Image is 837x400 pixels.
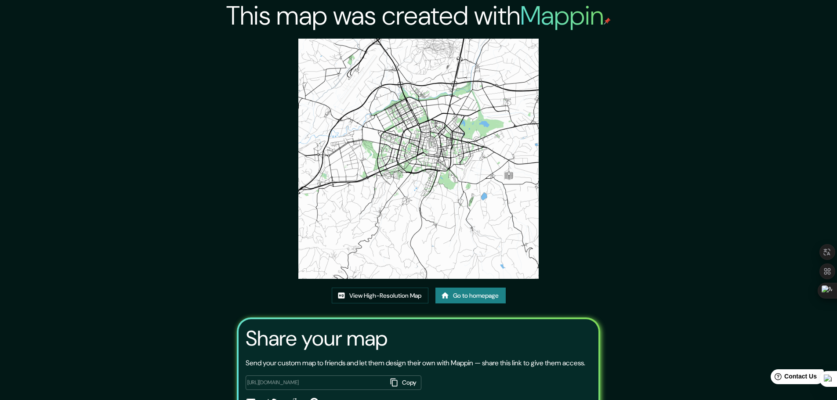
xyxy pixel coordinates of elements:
button: Copy [387,375,421,390]
p: Send your custom map to friends and let them design their own with Mappin — share this link to gi... [246,358,585,368]
img: mappin-pin [604,18,611,25]
a: Go to homepage [435,288,506,304]
img: created-map [298,39,539,279]
a: View High-Resolution Map [332,288,428,304]
h3: Share your map [246,326,388,351]
iframe: Help widget launcher [759,366,827,390]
